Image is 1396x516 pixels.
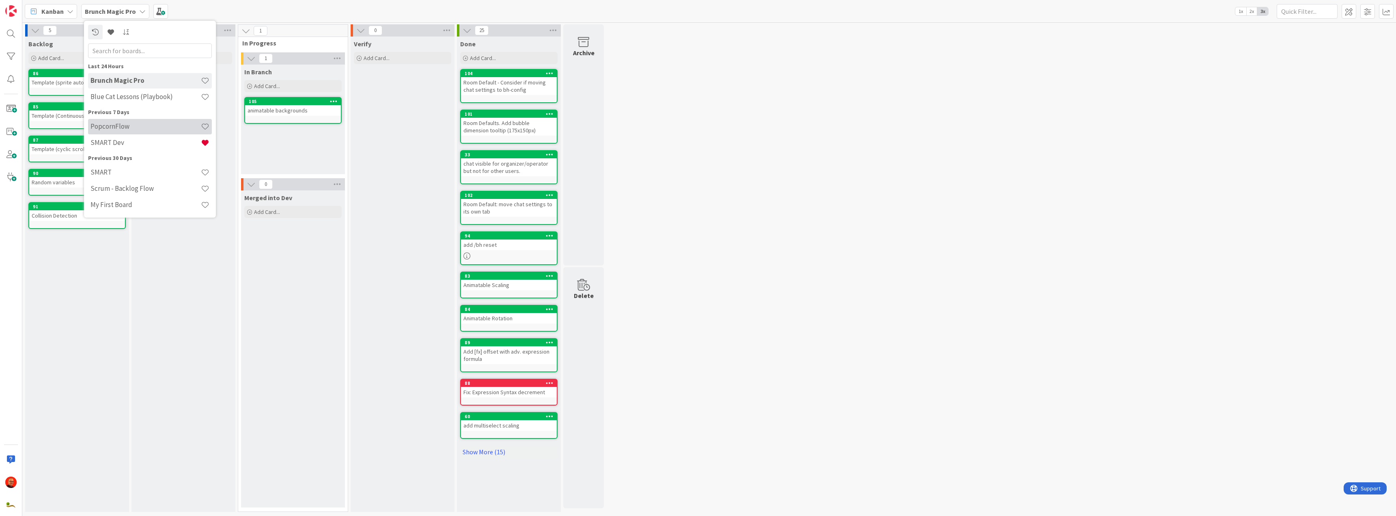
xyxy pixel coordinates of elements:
[245,98,341,105] div: 105
[33,204,125,209] div: 91
[41,6,64,16] span: Kanban
[33,104,125,110] div: 85
[460,40,476,48] span: Done
[461,272,557,280] div: 83
[29,177,125,188] div: Random variables
[88,62,212,71] div: Last 24 Hours
[245,98,341,116] div: 105animatable backgrounds
[1235,7,1246,15] span: 1x
[574,291,594,300] div: Delete
[29,70,125,88] div: 86Template (sprite automation)
[461,272,557,290] div: 83Animatable Scaling
[461,110,557,118] div: 101
[465,111,557,117] div: 101
[465,233,557,239] div: 94
[29,136,125,144] div: 87
[1246,7,1257,15] span: 2x
[470,54,496,62] span: Add Card...
[461,192,557,199] div: 102
[33,71,125,76] div: 86
[29,136,125,154] div: 87Template (cyclic scroll)
[5,499,17,511] img: avatar
[460,445,558,458] a: Show More (15)
[475,26,489,35] span: 25
[461,118,557,136] div: Room Defaults. Add bubble dimension tooltip (175x150px)
[244,194,292,202] span: Merged into Dev
[461,232,557,250] div: 94add /bh reset
[43,26,57,35] span: 5
[354,40,371,48] span: Verify
[29,103,125,110] div: 85
[88,43,212,58] input: Search for boards...
[29,77,125,88] div: Template (sprite automation)
[33,171,125,176] div: 90
[364,54,390,62] span: Add Card...
[29,170,125,177] div: 90
[461,380,557,397] div: 88Fix: Expression Syntax decrement
[465,192,557,198] div: 102
[29,144,125,154] div: Template (cyclic scroll)
[38,54,64,62] span: Add Card...
[465,307,557,312] div: 84
[249,99,341,104] div: 105
[17,1,37,11] span: Support
[461,70,557,77] div: 104
[29,203,125,221] div: 91Collision Detection
[465,273,557,279] div: 83
[90,93,201,101] h4: Blue Cat Lessons (Playbook)
[90,138,201,147] h4: SMART Dev
[461,192,557,217] div: 102Room Default: move chat settings to its own tab
[245,105,341,116] div: animatable backgrounds
[88,108,212,117] div: Previous 7 Days
[461,77,557,95] div: Room Default - Consider if moving chat settings to bh-config
[461,420,557,431] div: add multiselect scaling
[90,168,201,176] h4: SMART
[461,151,557,158] div: 33
[85,7,136,15] b: Brunch Magic Pro
[5,5,17,17] img: Visit kanbanzone.com
[5,477,17,488] img: CP
[29,210,125,221] div: Collision Detection
[88,154,212,162] div: Previous 30 Days
[1277,4,1338,19] input: Quick Filter...
[368,26,382,35] span: 0
[254,208,280,216] span: Add Card...
[461,380,557,387] div: 88
[465,414,557,419] div: 60
[461,339,557,364] div: 89Add [fx] offset with adv. expression formula
[465,340,557,345] div: 89
[90,184,201,192] h4: Scrum - Backlog Flow
[461,232,557,240] div: 94
[461,313,557,324] div: Animatable Rotation
[29,70,125,77] div: 86
[90,201,201,209] h4: My First Board
[465,71,557,76] div: 104
[573,48,595,58] div: Archive
[90,76,201,84] h4: Brunch Magic Pro
[461,280,557,290] div: Animatable Scaling
[461,413,557,431] div: 60add multiselect scaling
[461,346,557,364] div: Add [fx] offset with adv. expression formula
[465,380,557,386] div: 88
[461,70,557,95] div: 104Room Default - Consider if moving chat settings to bh-config
[461,339,557,346] div: 89
[242,39,338,47] span: In Progress
[465,152,557,158] div: 33
[29,170,125,188] div: 90Random variables
[461,306,557,313] div: 84
[461,240,557,250] div: add /bh reset
[461,306,557,324] div: 84Animatable Rotation
[29,203,125,210] div: 91
[244,68,272,76] span: In Branch
[28,40,53,48] span: Backlog
[461,413,557,420] div: 60
[90,122,201,130] h4: PopcornFlow
[259,54,273,63] span: 1
[29,110,125,121] div: Template (Continuous Scroll/Tiling)
[461,387,557,397] div: Fix: Expression Syntax decrement
[461,158,557,176] div: chat visible for organizer/operator but not for other users.
[33,137,125,143] div: 87
[254,26,267,36] span: 1
[29,103,125,121] div: 85Template (Continuous Scroll/Tiling)
[259,179,273,189] span: 0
